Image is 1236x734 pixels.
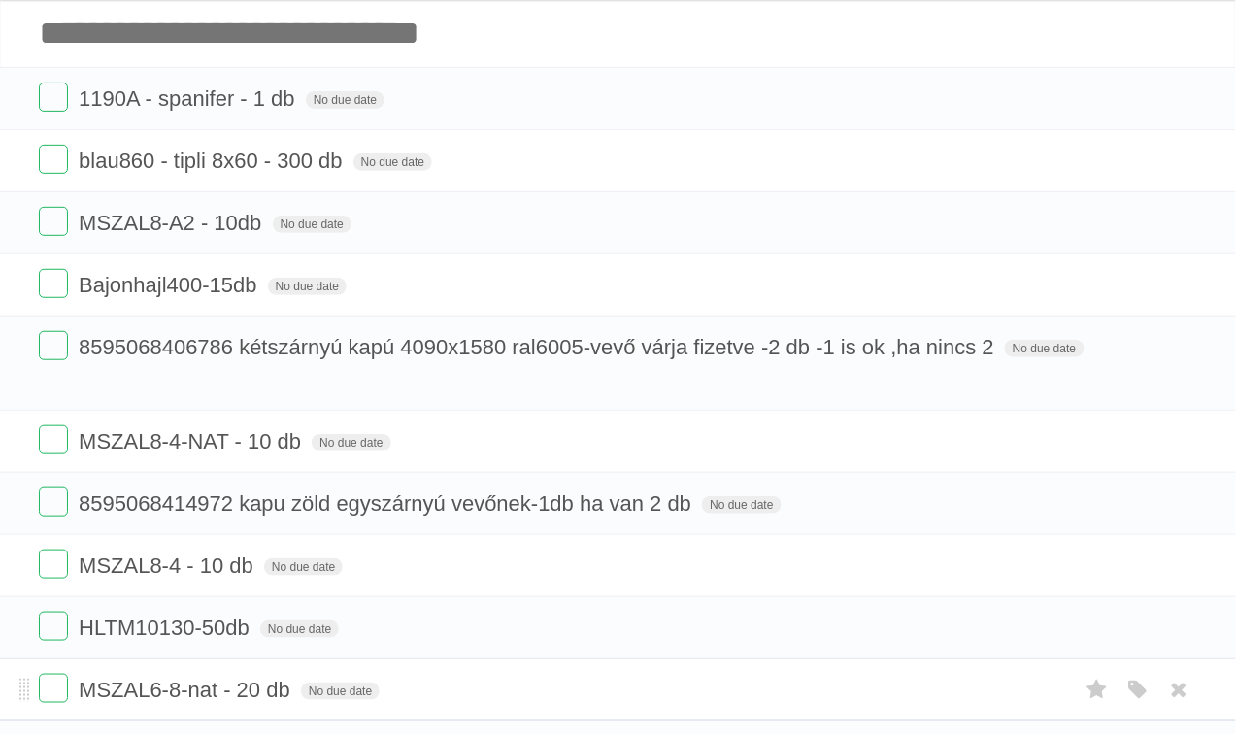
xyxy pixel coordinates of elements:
[312,434,390,451] span: No due date
[273,216,351,233] span: No due date
[39,612,68,641] label: Done
[39,487,68,517] label: Done
[39,269,68,298] label: Done
[79,678,295,702] span: MSZAL6-8-nat - 20 db
[79,491,696,516] span: 8595068414972 kapu zöld egyszárnyú vevőnek-1db ha van 2 db
[79,616,254,640] span: HLTM10130-50db
[79,86,300,111] span: 1190A - spanifer - 1 db
[79,273,262,297] span: Bajonhajl400-15db
[39,550,68,579] label: Done
[268,278,347,295] span: No due date
[264,558,343,576] span: No due date
[1005,340,1084,357] span: No due date
[306,91,384,109] span: No due date
[39,331,68,360] label: Done
[260,620,339,638] span: No due date
[702,496,781,514] span: No due date
[39,207,68,236] label: Done
[79,553,258,578] span: MSZAL8-4 - 10 db
[79,149,348,173] span: blau860 - tipli 8x60 - 300 db
[39,145,68,174] label: Done
[39,425,68,454] label: Done
[353,153,432,171] span: No due date
[79,335,999,359] span: 8595068406786 kétszárnyú kapú 4090x1580 ral6005-vevő várja fizetve -2 db -1 is ok ,ha nincs 2
[39,674,68,703] label: Done
[301,683,380,700] span: No due date
[39,83,68,112] label: Done
[1079,674,1116,706] label: Star task
[79,211,266,235] span: MSZAL8-A2 - 10db
[79,429,306,453] span: MSZAL8-4-NAT - 10 db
